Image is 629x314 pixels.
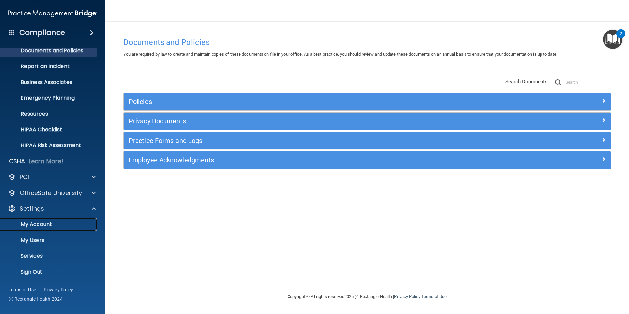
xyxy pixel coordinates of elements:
p: Report an Incident [4,63,94,70]
h5: Employee Acknowledgments [129,156,484,164]
a: Settings [8,205,96,213]
span: Ⓒ Rectangle Health 2024 [9,296,63,302]
p: PCI [20,173,29,181]
h4: Documents and Policies [123,38,611,47]
a: Terms of Use [9,286,36,293]
p: Learn More! [29,157,63,165]
input: Search [566,77,611,87]
img: PMB logo [8,7,97,20]
h5: Practice Forms and Logs [129,137,484,144]
p: Documents and Policies [4,47,94,54]
p: OSHA [9,157,25,165]
p: Resources [4,111,94,117]
h5: Policies [129,98,484,105]
h5: Privacy Documents [129,118,484,125]
p: Emergency Planning [4,95,94,101]
div: Copyright © All rights reserved 2025 @ Rectangle Health | | [247,286,487,307]
p: My Users [4,237,94,244]
a: Terms of Use [421,294,447,299]
p: HIPAA Risk Assessment [4,142,94,149]
div: 2 [620,34,622,42]
p: Services [4,253,94,259]
p: Settings [20,205,44,213]
button: Open Resource Center, 2 new notifications [603,30,622,49]
a: Privacy Policy [394,294,420,299]
a: Privacy Documents [129,116,606,126]
p: My Account [4,221,94,228]
h4: Compliance [19,28,65,37]
p: HIPAA Checklist [4,126,94,133]
a: OfficeSafe University [8,189,96,197]
p: OfficeSafe University [20,189,82,197]
a: Employee Acknowledgments [129,155,606,165]
a: Privacy Policy [44,286,73,293]
span: You are required by law to create and maintain copies of these documents on file in your office. ... [123,52,557,57]
p: Business Associates [4,79,94,86]
a: Policies [129,96,606,107]
span: Search Documents: [505,79,549,85]
img: ic-search.3b580494.png [555,79,561,85]
a: Practice Forms and Logs [129,135,606,146]
p: Sign Out [4,269,94,275]
a: PCI [8,173,96,181]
